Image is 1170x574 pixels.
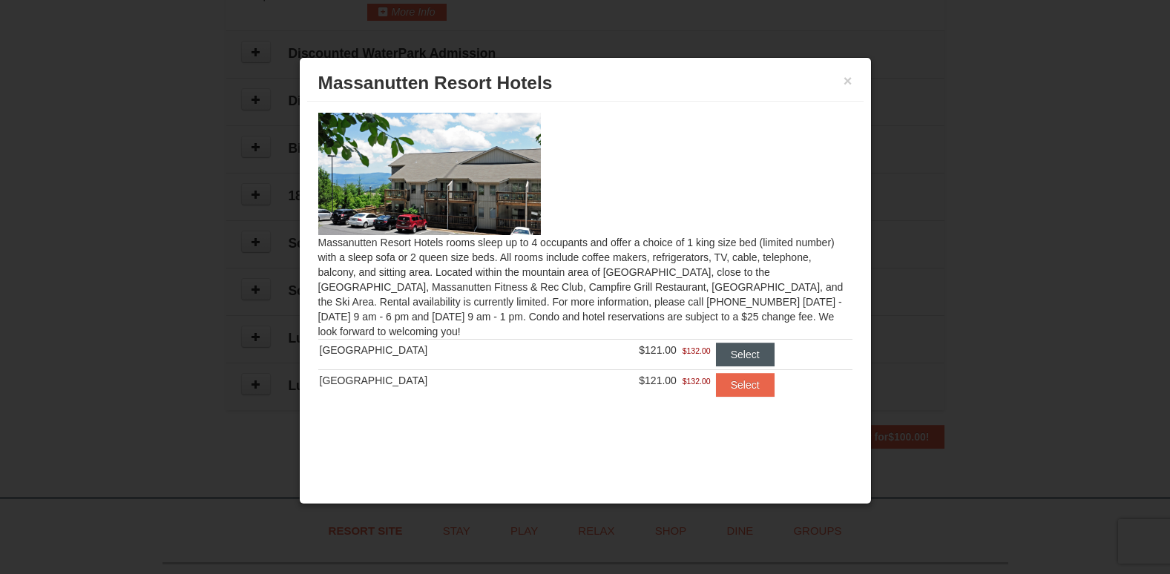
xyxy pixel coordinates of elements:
[844,73,852,88] button: ×
[639,344,677,356] span: $121.00
[716,373,775,397] button: Select
[320,343,553,357] div: [GEOGRAPHIC_DATA]
[683,374,711,389] span: $132.00
[307,102,864,426] div: Massanutten Resort Hotels rooms sleep up to 4 occupants and offer a choice of 1 king size bed (li...
[716,343,775,366] button: Select
[320,373,553,388] div: [GEOGRAPHIC_DATA]
[639,375,677,386] span: $121.00
[318,113,541,234] img: 19219026-1-e3b4ac8e.jpg
[318,73,553,93] span: Massanutten Resort Hotels
[683,343,711,358] span: $132.00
